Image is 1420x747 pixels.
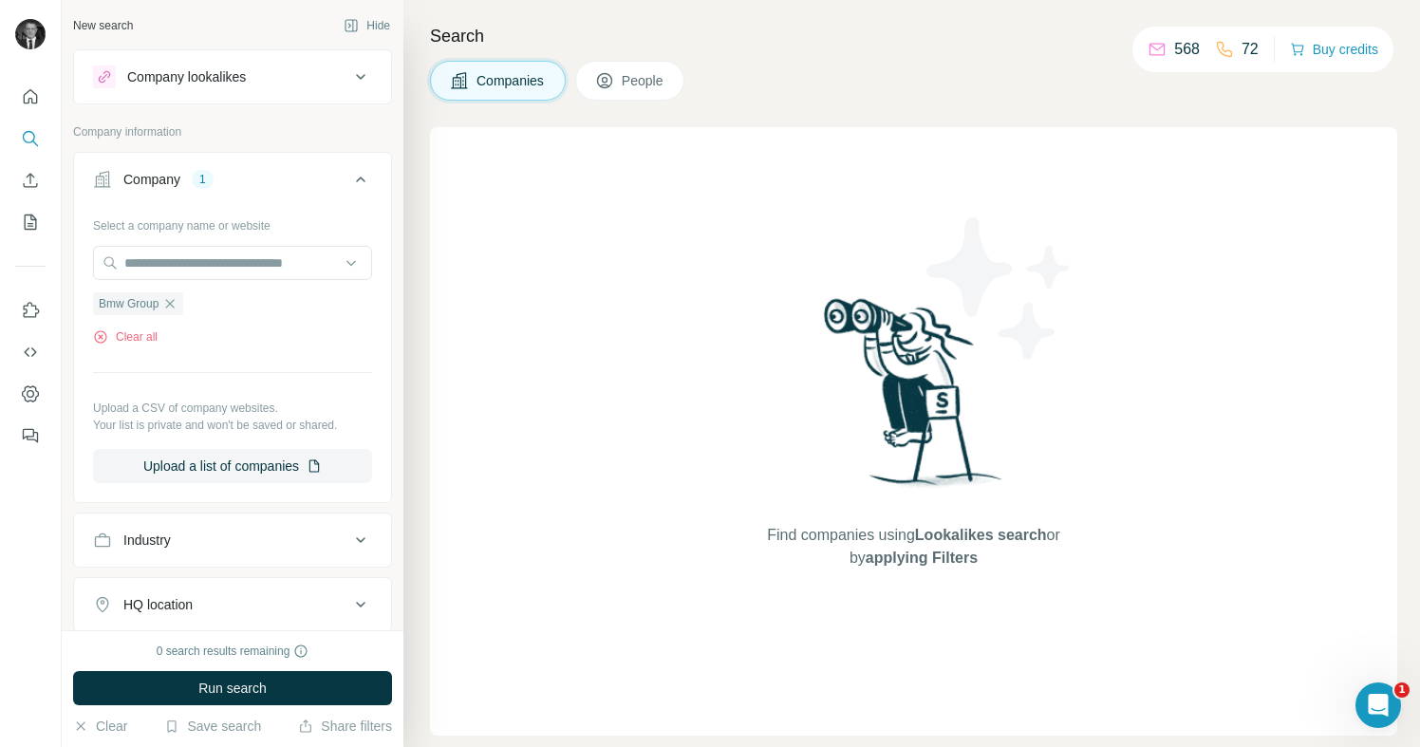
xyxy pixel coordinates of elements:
[93,449,372,483] button: Upload a list of companies
[1394,682,1410,698] span: 1
[914,203,1085,374] img: Surfe Illustration - Stars
[15,293,46,327] button: Use Surfe on LinkedIn
[73,17,133,34] div: New search
[192,171,214,188] div: 1
[866,550,978,566] span: applying Filters
[15,163,46,197] button: Enrich CSV
[15,19,46,49] img: Avatar
[15,335,46,369] button: Use Surfe API
[123,595,193,614] div: HQ location
[1174,38,1200,61] p: 568
[93,328,158,345] button: Clear all
[93,400,372,417] p: Upload a CSV of company websites.
[1242,38,1259,61] p: 72
[123,531,171,550] div: Industry
[761,524,1065,570] span: Find companies using or by
[15,377,46,411] button: Dashboard
[15,80,46,114] button: Quick start
[815,293,1013,505] img: Surfe Illustration - Woman searching with binoculars
[330,11,403,40] button: Hide
[622,71,665,90] span: People
[93,210,372,234] div: Select a company name or website
[298,717,392,736] button: Share filters
[1355,682,1401,728] iframe: Intercom live chat
[73,123,392,140] p: Company information
[73,671,392,705] button: Run search
[99,295,159,312] span: Bmw Group
[74,517,391,563] button: Industry
[15,419,46,453] button: Feedback
[74,157,391,210] button: Company1
[15,121,46,156] button: Search
[93,417,372,434] p: Your list is private and won't be saved or shared.
[15,205,46,239] button: My lists
[430,23,1397,49] h4: Search
[73,717,127,736] button: Clear
[915,527,1047,543] span: Lookalikes search
[476,71,546,90] span: Companies
[164,717,261,736] button: Save search
[74,582,391,627] button: HQ location
[127,67,246,86] div: Company lookalikes
[157,643,309,660] div: 0 search results remaining
[74,54,391,100] button: Company lookalikes
[123,170,180,189] div: Company
[198,679,267,698] span: Run search
[1290,36,1378,63] button: Buy credits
